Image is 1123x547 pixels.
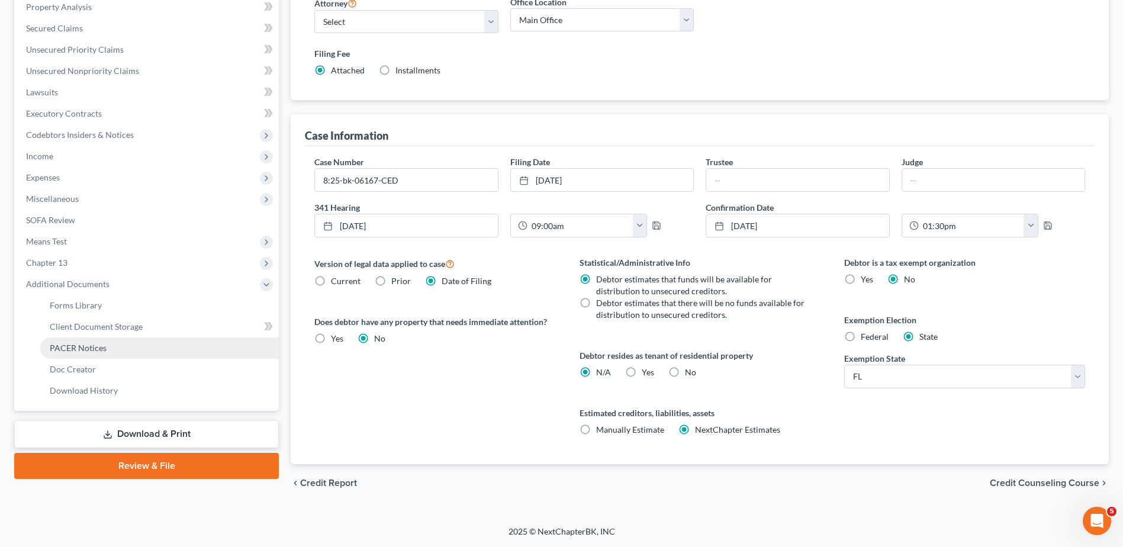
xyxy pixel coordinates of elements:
span: Yes [642,367,654,377]
label: Judge [902,156,923,168]
span: Additional Documents [26,279,110,289]
a: Unsecured Nonpriority Claims [17,60,279,82]
label: Trustee [706,156,733,168]
span: Income [26,151,53,161]
span: SOFA Review [26,215,75,225]
a: Download & Print [14,420,279,448]
a: Forms Library [40,295,279,316]
label: Statistical/Administrative Info [580,256,820,269]
span: No [374,333,385,343]
span: Doc Creator [50,364,96,374]
a: [DATE] [315,214,497,237]
span: Unsecured Nonpriority Claims [26,66,139,76]
span: Download History [50,385,118,395]
button: Credit Counseling Course chevron_right [990,478,1109,488]
span: Federal [861,332,889,342]
i: chevron_left [291,478,300,488]
span: Miscellaneous [26,194,79,204]
span: Credit Report [300,478,357,488]
div: 2025 © NextChapterBK, INC [224,526,899,547]
a: Client Document Storage [40,316,279,337]
label: Estimated creditors, liabilities, assets [580,407,820,419]
input: -- [706,169,889,191]
span: Attached [331,65,365,75]
div: Case Information [305,128,388,143]
span: Executory Contracts [26,108,102,118]
a: [DATE] [511,169,693,191]
span: Installments [395,65,440,75]
iframe: Intercom live chat [1083,507,1111,535]
span: N/A [596,367,611,377]
span: Date of Filing [442,276,491,286]
label: Exemption State [844,352,905,365]
span: State [919,332,938,342]
label: Case Number [314,156,364,168]
span: No [685,367,696,377]
label: Filing Fee [314,47,1085,60]
label: Debtor is a tax exempt organization [844,256,1085,269]
input: -- : -- [919,214,1025,237]
label: Version of legal data applied to case [314,256,555,271]
span: Unsecured Priority Claims [26,44,124,54]
span: Client Document Storage [50,321,143,332]
span: Lawsuits [26,87,58,97]
span: Expenses [26,172,60,182]
label: Does debtor have any property that needs immediate attention? [314,316,555,328]
span: Debtor estimates that there will be no funds available for distribution to unsecured creditors. [596,298,805,320]
span: Credit Counseling Course [990,478,1099,488]
button: chevron_left Credit Report [291,478,357,488]
a: SOFA Review [17,210,279,231]
span: Debtor estimates that funds will be available for distribution to unsecured creditors. [596,274,772,296]
span: Manually Estimate [596,424,664,435]
a: Secured Claims [17,18,279,39]
span: NextChapter Estimates [695,424,780,435]
a: Doc Creator [40,359,279,380]
span: Forms Library [50,300,102,310]
input: -- : -- [527,214,633,237]
label: Filing Date [510,156,550,168]
a: Review & File [14,453,279,479]
i: chevron_right [1099,478,1109,488]
input: -- [902,169,1085,191]
span: 5 [1107,507,1116,516]
span: Yes [331,333,343,343]
a: PACER Notices [40,337,279,359]
span: Yes [861,274,873,284]
span: Property Analysis [26,2,92,12]
label: Exemption Election [844,314,1085,326]
span: Prior [391,276,411,286]
span: Secured Claims [26,23,83,33]
label: Debtor resides as tenant of residential property [580,349,820,362]
a: Lawsuits [17,82,279,103]
input: Enter case number... [315,169,497,191]
a: Unsecured Priority Claims [17,39,279,60]
span: Current [331,276,361,286]
label: Confirmation Date [700,201,1091,214]
a: [DATE] [706,214,889,237]
label: 341 Hearing [308,201,700,214]
span: No [904,274,915,284]
span: Means Test [26,236,67,246]
a: Download History [40,380,279,401]
a: Executory Contracts [17,103,279,124]
span: PACER Notices [50,343,107,353]
span: Codebtors Insiders & Notices [26,130,134,140]
span: Chapter 13 [26,258,67,268]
